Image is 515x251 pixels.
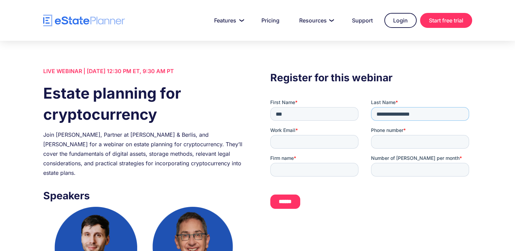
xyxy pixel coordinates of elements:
[43,188,245,203] h3: Speakers
[291,14,340,27] a: Resources
[270,99,472,215] iframe: Form 0
[43,83,245,125] h1: Estate planning for cryptocurrency
[420,13,472,28] a: Start free trial
[270,70,472,85] h3: Register for this webinar
[43,15,125,27] a: home
[384,13,417,28] a: Login
[344,14,381,27] a: Support
[206,14,250,27] a: Features
[253,14,288,27] a: Pricing
[43,66,245,76] div: LIVE WEBINAR | [DATE] 12:30 PM ET, 9:30 AM PT
[43,130,245,178] div: Join [PERSON_NAME], Partner at [PERSON_NAME] & Berlis, and [PERSON_NAME] for a webinar on estate ...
